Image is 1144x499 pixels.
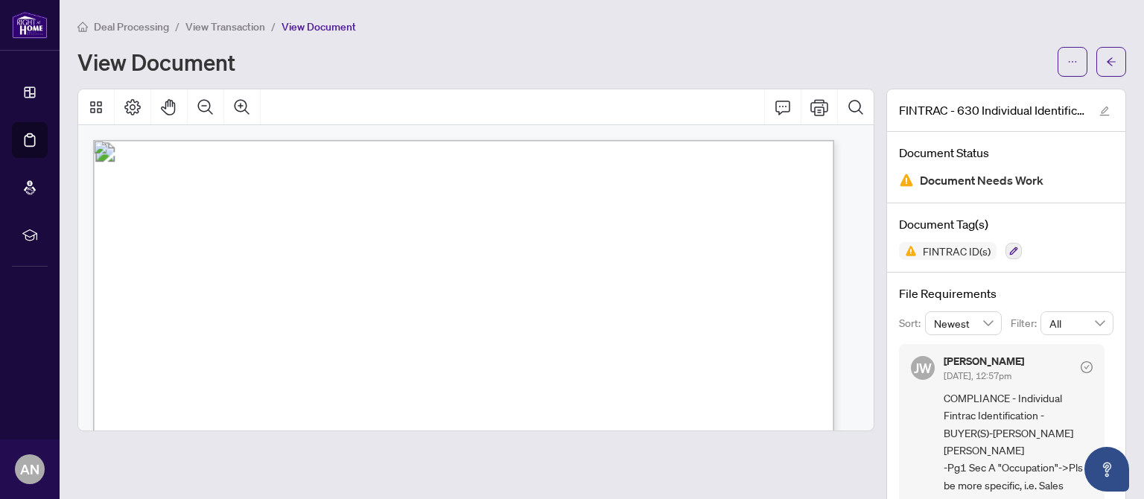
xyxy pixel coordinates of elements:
[94,20,169,34] span: Deal Processing
[899,315,925,331] p: Sort:
[1081,361,1093,373] span: check-circle
[1067,57,1078,67] span: ellipsis
[175,18,179,35] li: /
[1011,315,1040,331] p: Filter:
[914,357,932,378] span: JW
[899,285,1113,302] h4: File Requirements
[1049,312,1105,334] span: All
[920,171,1043,191] span: Document Needs Work
[899,242,917,260] img: Status Icon
[271,18,276,35] li: /
[282,20,356,34] span: View Document
[899,173,914,188] img: Document Status
[899,215,1113,233] h4: Document Tag(s)
[185,20,265,34] span: View Transaction
[944,356,1024,366] h5: [PERSON_NAME]
[77,22,88,32] span: home
[20,459,39,480] span: AN
[1106,57,1116,67] span: arrow-left
[899,101,1085,119] span: FINTRAC - 630 Individual Identification Record A - PropTx-OREA_[DATE] 11_46_06.pdf
[944,370,1011,381] span: [DATE], 12:57pm
[934,312,994,334] span: Newest
[917,246,997,256] span: FINTRAC ID(s)
[1084,447,1129,492] button: Open asap
[899,144,1113,162] h4: Document Status
[77,50,235,74] h1: View Document
[1099,106,1110,116] span: edit
[12,11,48,39] img: logo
